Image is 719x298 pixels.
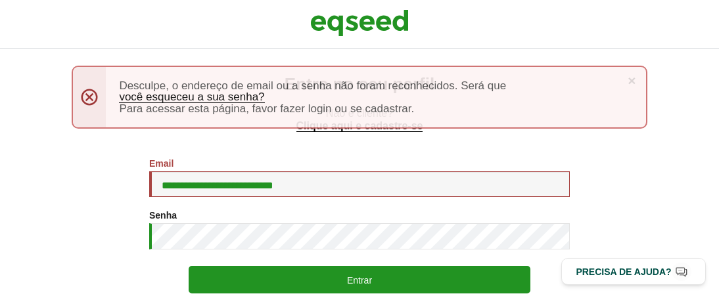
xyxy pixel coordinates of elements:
img: EqSeed Logo [310,7,409,39]
a: você esqueceu a sua senha? [119,91,264,103]
label: Senha [149,211,177,220]
label: Email [149,159,174,168]
li: Desculpe, o endereço de email ou a senha não foram reconhecidos. Será que [119,80,619,103]
a: × [628,74,636,87]
h2: Entre no seu perfil [26,75,693,94]
li: Para acessar esta página, favor fazer login ou se cadastrar. [119,103,619,114]
p: Não é cliente? [26,107,693,132]
button: Entrar [189,266,530,293]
